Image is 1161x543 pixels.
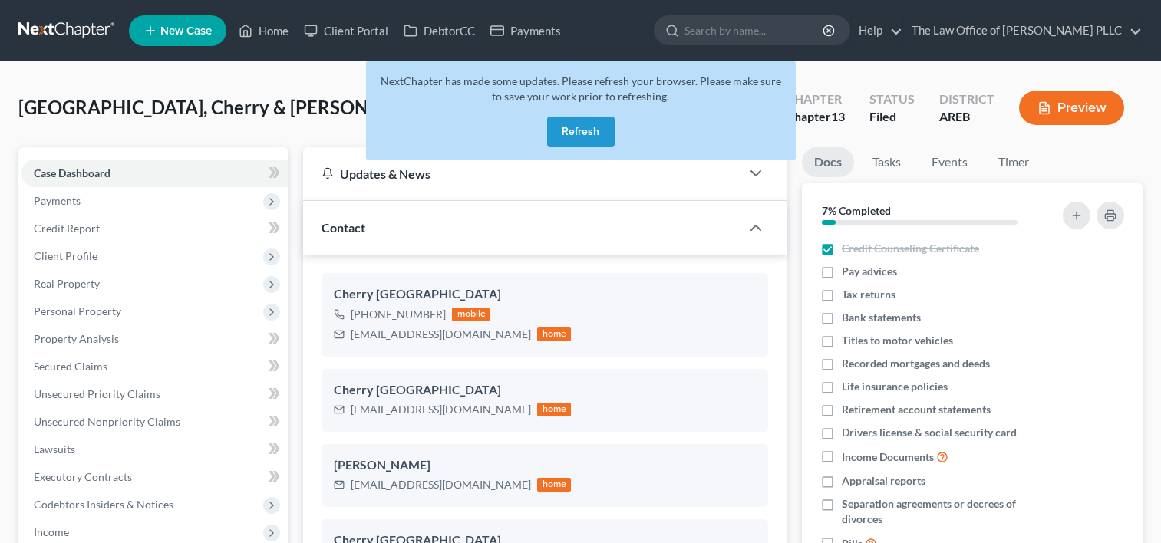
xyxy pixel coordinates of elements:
[904,17,1142,44] a: The Law Office of [PERSON_NAME] PLLC
[452,308,490,321] div: mobile
[842,496,1044,527] span: Separation agreements or decrees of divorces
[18,96,435,118] span: [GEOGRAPHIC_DATA], Cherry & [PERSON_NAME]
[34,304,121,318] span: Personal Property
[34,525,69,538] span: Income
[21,325,288,353] a: Property Analysis
[21,380,288,408] a: Unsecured Priority Claims
[802,147,854,177] a: Docs
[351,327,531,342] div: [EMAIL_ADDRESS][DOMAIN_NAME]
[334,456,756,475] div: [PERSON_NAME]
[351,477,531,492] div: [EMAIL_ADDRESS][DOMAIN_NAME]
[537,478,571,492] div: home
[21,353,288,380] a: Secured Claims
[34,332,119,345] span: Property Analysis
[322,220,365,235] span: Contact
[537,327,571,341] div: home
[334,285,756,304] div: Cherry [GEOGRAPHIC_DATA]
[842,402,991,417] span: Retirement account statements
[21,436,288,463] a: Lawsuits
[537,403,571,416] div: home
[822,204,891,217] strong: 7% Completed
[296,17,396,44] a: Client Portal
[34,470,132,483] span: Executory Contracts
[842,425,1017,440] span: Drivers license & social security card
[381,74,781,103] span: NextChapter has made some updates. Please refresh your browser. Please make sure to save your wor...
[1019,90,1124,125] button: Preview
[786,108,845,126] div: Chapter
[334,381,756,400] div: Cherry [GEOGRAPHIC_DATA]
[842,449,934,465] span: Income Documents
[483,17,569,44] a: Payments
[160,25,212,37] span: New Case
[842,241,979,256] span: Credit Counseling Certificate
[351,402,531,417] div: [EMAIL_ADDRESS][DOMAIN_NAME]
[34,498,173,511] span: Codebtors Insiders & Notices
[34,166,110,179] span: Case Dashboard
[21,160,288,187] a: Case Dashboard
[842,356,990,371] span: Recorded mortgages and deeds
[34,415,180,428] span: Unsecured Nonpriority Claims
[842,264,897,279] span: Pay advices
[21,215,288,242] a: Credit Report
[231,17,296,44] a: Home
[939,108,994,126] div: AREB
[21,408,288,436] a: Unsecured Nonpriority Claims
[939,90,994,108] div: District
[842,310,921,325] span: Bank statements
[34,360,107,373] span: Secured Claims
[869,90,915,108] div: Status
[919,147,980,177] a: Events
[869,108,915,126] div: Filed
[34,387,160,400] span: Unsecured Priority Claims
[322,166,722,182] div: Updates & News
[786,90,845,108] div: Chapter
[842,379,948,394] span: Life insurance policies
[860,147,913,177] a: Tasks
[351,307,446,322] div: [PHONE_NUMBER]
[842,287,895,302] span: Tax returns
[34,443,75,456] span: Lawsuits
[34,249,97,262] span: Client Profile
[986,147,1041,177] a: Timer
[396,17,483,44] a: DebtorCC
[34,222,100,235] span: Credit Report
[547,117,615,147] button: Refresh
[842,333,953,348] span: Titles to motor vehicles
[842,473,925,489] span: Appraisal reports
[34,194,81,207] span: Payments
[684,16,825,44] input: Search by name...
[34,277,100,290] span: Real Property
[21,463,288,491] a: Executory Contracts
[851,17,902,44] a: Help
[831,109,845,123] span: 13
